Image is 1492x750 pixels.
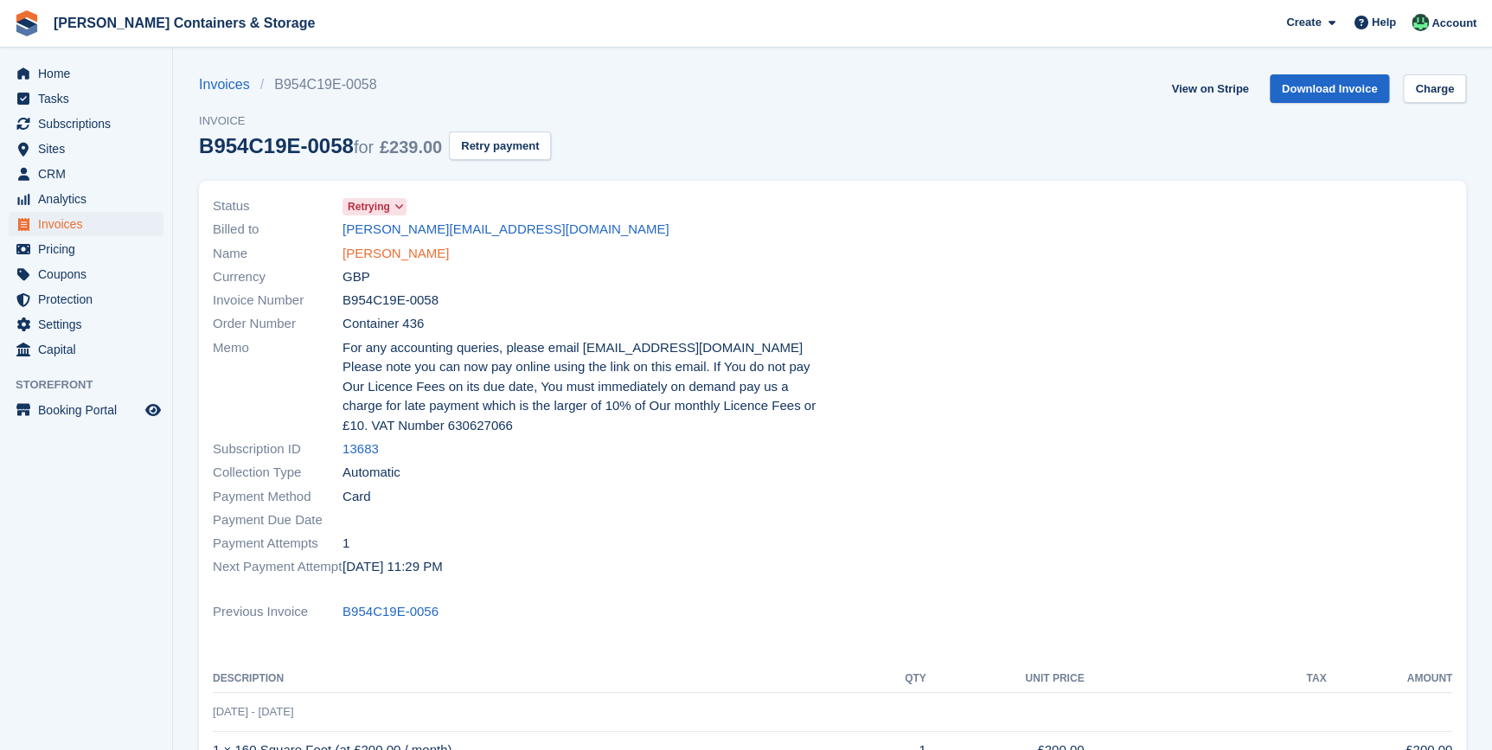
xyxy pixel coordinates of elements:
span: Next Payment Attempt [213,557,343,577]
a: Retrying [343,196,407,216]
div: B954C19E-0058 [199,134,442,157]
a: Download Invoice [1270,74,1390,103]
span: £239.00 [380,138,442,157]
span: Payment Attempts [213,534,343,554]
th: Tax [1084,665,1326,693]
span: Status [213,196,343,216]
span: 1 [343,534,349,554]
a: Invoices [199,74,260,95]
span: Home [38,61,142,86]
a: menu [9,237,163,261]
a: menu [9,398,163,422]
img: stora-icon-8386f47178a22dfd0bd8f6a31ec36ba5ce8667c1dd55bd0f319d3a0aa187defe.svg [14,10,40,36]
span: Protection [38,287,142,311]
a: menu [9,212,163,236]
span: Booking Portal [38,398,142,422]
span: [DATE] - [DATE] [213,705,293,718]
img: Arjun Preetham [1412,14,1429,31]
span: Payment Method [213,487,343,507]
a: menu [9,137,163,161]
span: Subscription ID [213,439,343,459]
a: [PERSON_NAME] Containers & Storage [47,9,322,37]
a: menu [9,112,163,136]
span: Sites [38,137,142,161]
span: Help [1372,14,1396,31]
a: menu [9,187,163,211]
a: 13683 [343,439,379,459]
span: Invoice [199,112,551,130]
span: Tasks [38,87,142,111]
a: View on Stripe [1164,74,1255,103]
span: Retrying [348,199,390,215]
span: Card [343,487,371,507]
span: Payment Due Date [213,510,343,530]
button: Retry payment [449,131,551,160]
span: Account [1431,15,1476,32]
nav: breadcrumbs [199,74,551,95]
span: Pricing [38,237,142,261]
span: Automatic [343,463,400,483]
span: Memo [213,338,343,436]
span: Invoices [38,212,142,236]
span: B954C19E-0058 [343,291,439,311]
a: B954C19E-0056 [343,602,439,622]
span: Container 436 [343,314,424,334]
a: [PERSON_NAME] [343,244,449,264]
span: Analytics [38,187,142,211]
a: menu [9,287,163,311]
span: Storefront [16,376,172,394]
a: menu [9,87,163,111]
a: menu [9,262,163,286]
a: Preview store [143,400,163,420]
span: Previous Invoice [213,602,343,622]
span: for [354,138,374,157]
th: Amount [1326,665,1452,693]
th: Description [213,665,868,693]
a: menu [9,337,163,362]
span: Currency [213,267,343,287]
span: Order Number [213,314,343,334]
span: Settings [38,312,142,337]
span: Create [1286,14,1321,31]
span: CRM [38,162,142,186]
span: For any accounting queries, please email [EMAIL_ADDRESS][DOMAIN_NAME] Please note you can now pay... [343,338,823,436]
a: menu [9,312,163,337]
span: Collection Type [213,463,343,483]
span: Invoice Number [213,291,343,311]
a: menu [9,162,163,186]
span: Name [213,244,343,264]
a: [PERSON_NAME][EMAIL_ADDRESS][DOMAIN_NAME] [343,220,669,240]
span: Capital [38,337,142,362]
span: GBP [343,267,370,287]
time: 2025-09-02 22:29:55 UTC [343,557,443,577]
a: menu [9,61,163,86]
a: Charge [1403,74,1466,103]
th: Unit Price [926,665,1085,693]
span: Subscriptions [38,112,142,136]
span: Billed to [213,220,343,240]
th: QTY [868,665,925,693]
span: Coupons [38,262,142,286]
